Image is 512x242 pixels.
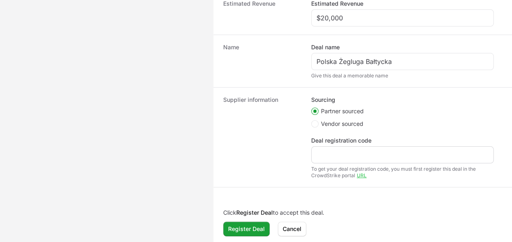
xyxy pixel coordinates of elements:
[311,166,494,179] div: To get your deal registration code, you must first register this deal in the CrowdStrike portal
[316,13,488,23] input: $
[223,43,301,79] dt: Name
[311,73,494,79] div: Give this deal a memorable name
[223,96,301,179] dt: Supplier information
[311,43,340,51] label: Deal name
[223,222,270,236] button: Register Deal
[357,172,367,178] a: URL
[223,209,502,217] p: Click to accept this deal.
[311,136,371,145] label: Deal registration code
[283,224,301,234] span: Cancel
[311,96,335,104] legend: Sourcing
[236,209,273,216] b: Register Deal
[278,222,306,236] button: Cancel
[321,107,364,115] span: Partner sourced
[321,120,363,128] span: Vendor sourced
[228,224,265,234] span: Register Deal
